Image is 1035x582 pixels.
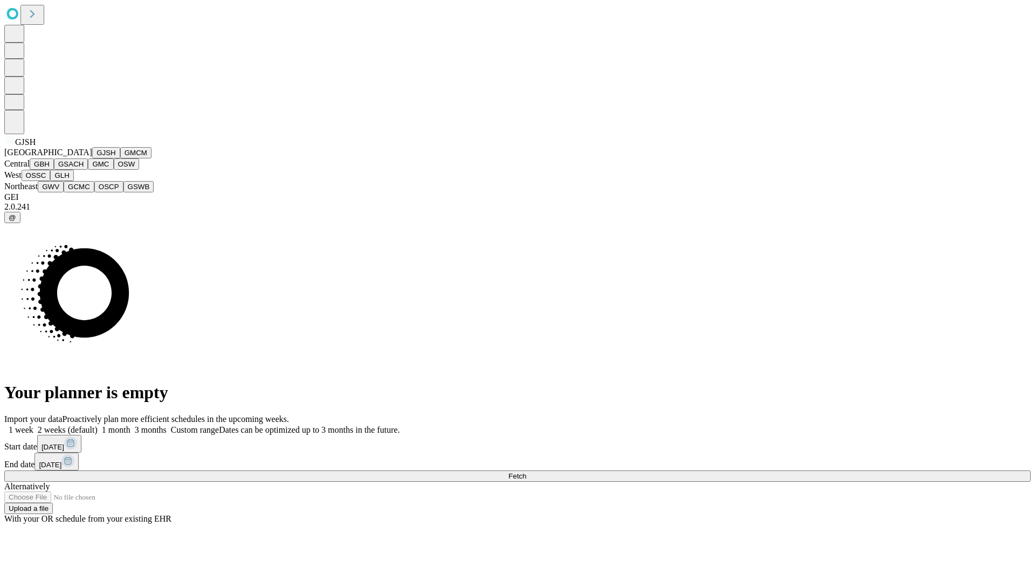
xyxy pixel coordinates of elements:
[39,461,61,469] span: [DATE]
[114,158,140,170] button: OSW
[4,470,1031,482] button: Fetch
[34,453,79,470] button: [DATE]
[22,170,51,181] button: OSSC
[30,158,54,170] button: GBH
[50,170,73,181] button: GLH
[4,202,1031,212] div: 2.0.241
[4,192,1031,202] div: GEI
[4,482,50,491] span: Alternatively
[4,453,1031,470] div: End date
[508,472,526,480] span: Fetch
[38,425,98,434] span: 2 weeks (default)
[120,147,151,158] button: GMCM
[64,181,94,192] button: GCMC
[4,383,1031,403] h1: Your planner is empty
[135,425,167,434] span: 3 months
[9,213,16,221] span: @
[4,159,30,168] span: Central
[4,435,1031,453] div: Start date
[4,514,171,523] span: With your OR schedule from your existing EHR
[4,170,22,179] span: West
[63,414,289,424] span: Proactively plan more efficient schedules in the upcoming weeks.
[15,137,36,147] span: GJSH
[42,443,64,451] span: [DATE]
[4,503,53,514] button: Upload a file
[4,212,20,223] button: @
[4,414,63,424] span: Import your data
[123,181,154,192] button: GSWB
[88,158,113,170] button: GMC
[92,147,120,158] button: GJSH
[4,182,38,191] span: Northeast
[219,425,399,434] span: Dates can be optimized up to 3 months in the future.
[9,425,33,434] span: 1 week
[94,181,123,192] button: OSCP
[4,148,92,157] span: [GEOGRAPHIC_DATA]
[38,181,64,192] button: GWV
[54,158,88,170] button: GSACH
[102,425,130,434] span: 1 month
[37,435,81,453] button: [DATE]
[171,425,219,434] span: Custom range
